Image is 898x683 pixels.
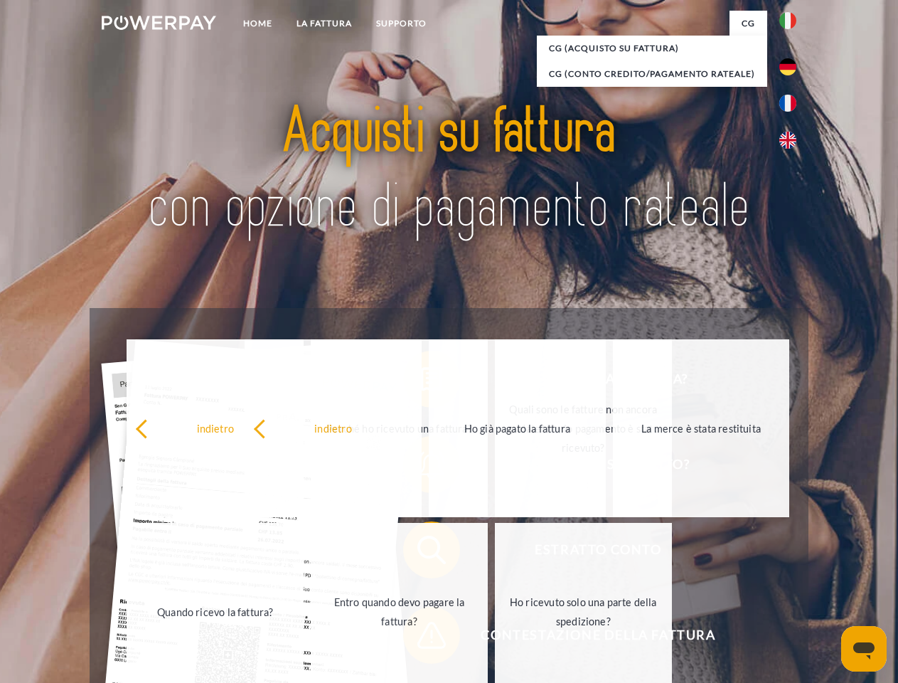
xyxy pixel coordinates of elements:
a: CG [729,11,767,36]
div: Ho ricevuto solo una parte della spedizione? [503,593,663,631]
a: Supporto [364,11,439,36]
div: indietro [135,418,295,438]
img: fr [779,95,796,112]
img: it [779,12,796,29]
img: logo-powerpay-white.svg [102,16,216,30]
div: Entro quando devo pagare la fattura? [319,593,479,631]
img: en [779,132,796,149]
iframe: Pulsante per aprire la finestra di messaggistica [841,626,887,672]
div: La merce è stata restituita [621,418,781,438]
img: title-powerpay_it.svg [136,68,762,272]
a: CG (Conto Credito/Pagamento rateale) [537,61,767,87]
img: de [779,58,796,75]
div: Ho già pagato la fattura [437,418,597,438]
a: LA FATTURA [284,11,364,36]
a: CG (Acquisto su fattura) [537,36,767,61]
a: Home [231,11,284,36]
div: indietro [253,418,413,438]
div: Quando ricevo la fattura? [135,602,295,621]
